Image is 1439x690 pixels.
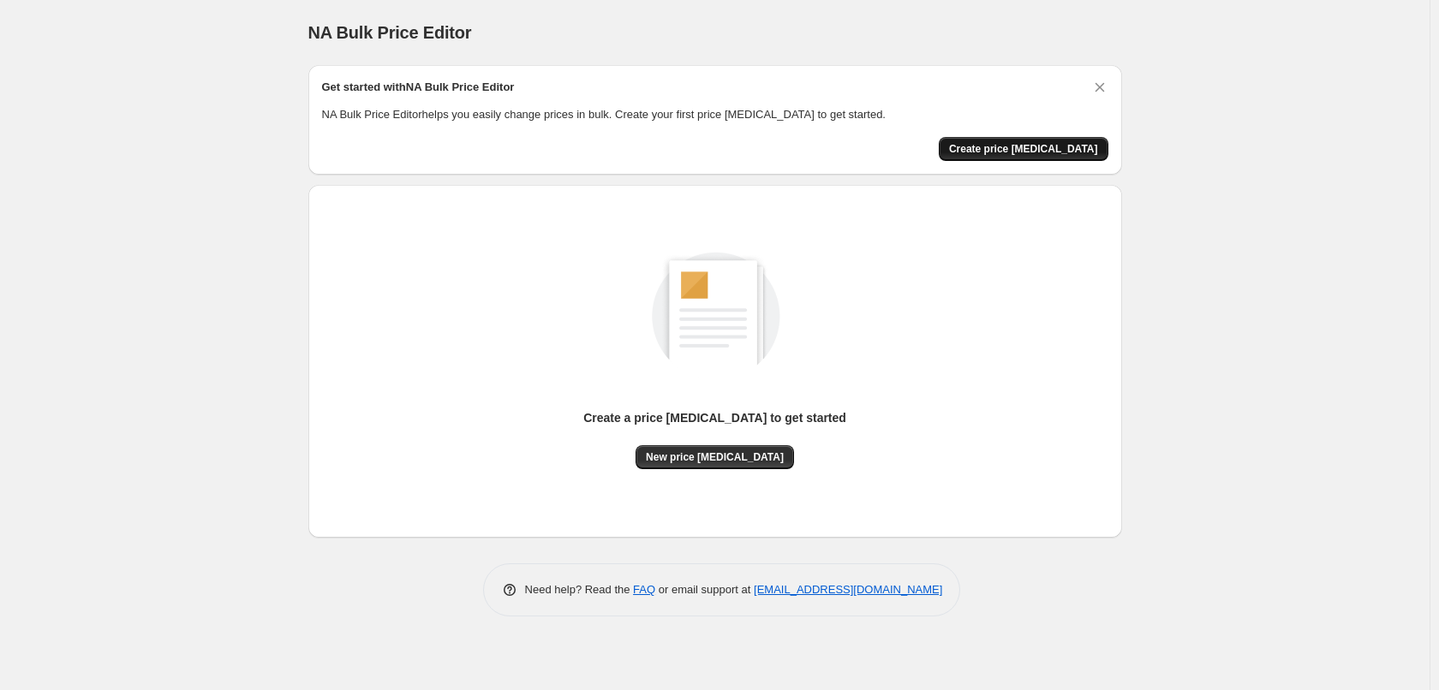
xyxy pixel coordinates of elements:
button: Create price change job [939,137,1108,161]
span: Need help? Read the [525,583,634,596]
button: Dismiss card [1091,79,1108,96]
a: [EMAIL_ADDRESS][DOMAIN_NAME] [754,583,942,596]
button: New price [MEDICAL_DATA] [636,445,794,469]
p: Create a price [MEDICAL_DATA] to get started [583,409,846,426]
span: or email support at [655,583,754,596]
span: Create price [MEDICAL_DATA] [949,142,1098,156]
span: NA Bulk Price Editor [308,23,472,42]
h2: Get started with NA Bulk Price Editor [322,79,515,96]
span: New price [MEDICAL_DATA] [646,450,784,464]
p: NA Bulk Price Editor helps you easily change prices in bulk. Create your first price [MEDICAL_DAT... [322,106,1108,123]
a: FAQ [633,583,655,596]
